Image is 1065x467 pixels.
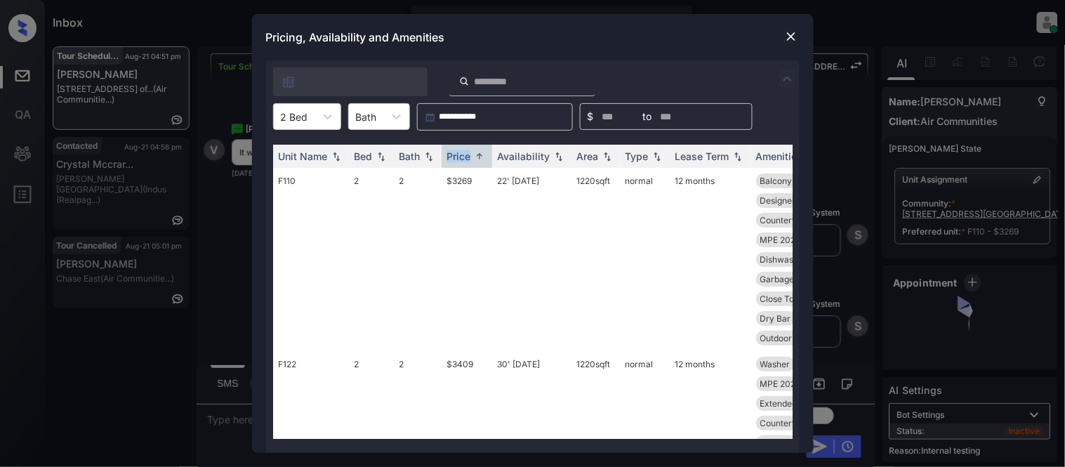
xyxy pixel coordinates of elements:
td: 1220 sqft [571,168,620,351]
div: Unit Name [279,150,328,162]
img: sorting [422,152,436,162]
div: Lease Term [675,150,729,162]
span: $ [588,109,594,124]
img: icon-zuma [779,70,796,87]
div: Type [626,150,649,162]
span: Countertops Gra... [760,418,833,428]
span: to [643,109,652,124]
img: sorting [650,152,664,162]
td: F110 [273,168,349,351]
img: close [784,29,798,44]
span: Outdoor Living ... [760,333,827,343]
span: Dishwasher [760,254,807,265]
span: Garbage disposa... [760,274,833,284]
img: sorting [329,152,343,162]
div: Price [447,150,471,162]
td: 22' [DATE] [492,168,571,351]
span: Designer Cabine... [760,195,833,206]
img: sorting [552,152,566,162]
span: MPE 2025 Landsc... [760,379,838,389]
img: sorting [472,151,487,162]
span: Under Cabinet L... [760,438,831,448]
span: Washer [760,359,791,369]
div: Pricing, Availability and Amenities [252,14,814,60]
span: Balcony [760,176,793,186]
td: normal [620,168,670,351]
span: Countertops Gra... [760,215,833,225]
td: 2 [349,168,394,351]
span: Extended Deck [760,398,821,409]
div: Bath [399,150,421,162]
td: 2 [394,168,442,351]
div: Area [577,150,599,162]
td: 12 months [670,168,750,351]
img: icon-zuma [459,75,470,88]
img: icon-zuma [282,75,296,89]
img: sorting [731,152,745,162]
img: sorting [374,152,388,162]
span: Dry Bar [760,313,791,324]
div: Bed [355,150,373,162]
div: Availability [498,150,550,162]
img: sorting [600,152,614,162]
span: Close To Commun... [760,294,840,304]
td: $3269 [442,168,492,351]
div: Amenities [756,150,803,162]
span: MPE 2024 Landsc... [760,235,839,245]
